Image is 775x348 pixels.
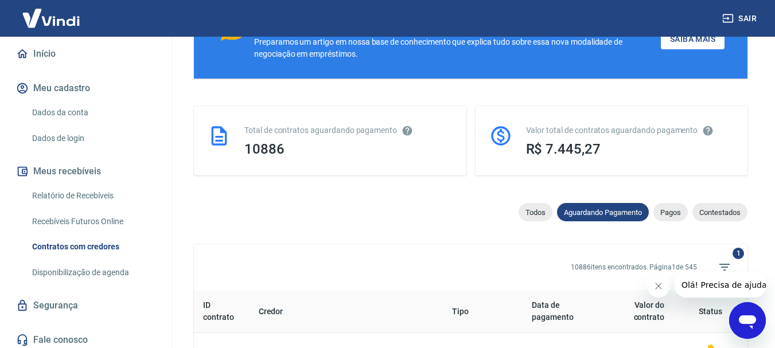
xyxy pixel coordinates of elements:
[653,208,688,217] span: Pagos
[661,29,725,50] a: Saiba Mais
[519,208,552,217] span: Todos
[14,159,158,184] button: Meus recebíveis
[692,208,747,217] span: Contestados
[692,203,747,221] div: Contestados
[28,235,158,259] a: Contratos com credores
[557,208,649,217] span: Aguardando Pagamento
[523,290,602,333] th: Data de pagamento
[28,127,158,150] a: Dados de login
[28,210,158,233] a: Recebíveis Futuros Online
[194,290,250,333] th: ID contrato
[244,124,453,136] div: Total de contratos aguardando pagamento
[647,275,670,298] iframe: Fechar mensagem
[28,261,158,284] a: Disponibilização de agenda
[733,248,744,259] span: 1
[443,290,523,333] th: Tipo
[526,141,601,157] span: R$ 7.445,27
[244,141,453,157] div: 10886
[14,76,158,101] button: Meu cadastro
[7,8,96,17] span: Olá! Precisa de ajuda?
[571,262,697,272] p: 10886 itens encontrados. Página 1 de 545
[14,293,158,318] a: Segurança
[519,203,552,221] div: Todos
[14,1,88,36] img: Vindi
[254,36,661,60] div: Preparamos um artigo em nossa base de conhecimento que explica tudo sobre essa nova modalidade de...
[702,125,714,136] svg: O valor comprometido não se refere a pagamentos pendentes na Vindi e sim como garantia a outras i...
[675,272,766,298] iframe: Mensagem da empresa
[526,124,734,136] div: Valor total de contratos aguardando pagamento
[14,41,158,67] a: Início
[28,184,158,208] a: Relatório de Recebíveis
[602,290,673,333] th: Valor do contrato
[28,101,158,124] a: Dados da conta
[557,203,649,221] div: Aguardando Pagamento
[653,203,688,221] div: Pagos
[720,8,761,29] button: Sair
[711,253,738,281] span: Filtros
[250,290,443,333] th: Credor
[402,125,413,136] svg: Esses contratos não se referem à Vindi, mas sim a outras instituições.
[729,302,766,339] iframe: Botão para abrir a janela de mensagens
[673,290,747,333] th: Status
